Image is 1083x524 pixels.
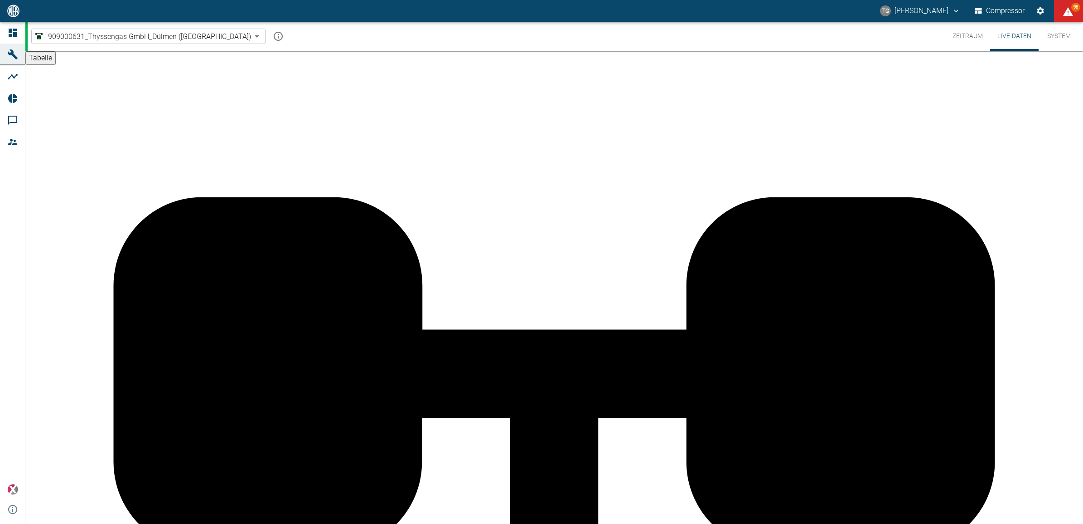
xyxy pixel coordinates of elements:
[1032,3,1049,19] button: Einstellungen
[880,5,891,16] div: TG
[269,27,287,45] button: mission info
[48,31,251,42] span: 909000631_Thyssengas GmbH_Dülmen ([GEOGRAPHIC_DATA])
[879,3,962,19] button: thomas.gregoir@neuman-esser.com
[34,31,251,42] a: 909000631_Thyssengas GmbH_Dülmen ([GEOGRAPHIC_DATA])
[945,22,990,51] button: Zeitraum
[1071,3,1080,12] span: 96
[990,22,1039,51] button: Live-Daten
[973,3,1027,19] button: Compressor
[7,484,18,495] img: Xplore Logo
[25,51,56,65] button: Tabelle
[1039,22,1079,51] button: System
[6,5,20,17] img: logo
